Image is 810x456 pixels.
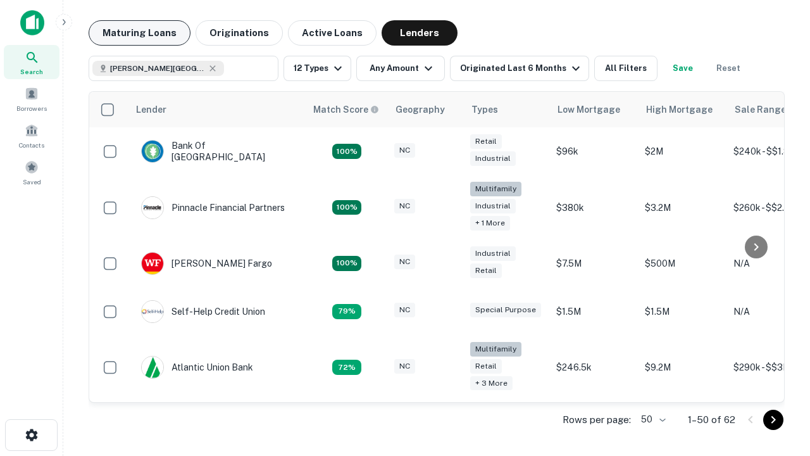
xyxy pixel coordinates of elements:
[688,412,735,427] p: 1–50 of 62
[382,20,458,46] button: Lenders
[460,61,583,76] div: Originated Last 6 Months
[450,56,589,81] button: Originated Last 6 Months
[142,197,163,218] img: picture
[141,356,253,379] div: Atlantic Union Bank
[89,20,190,46] button: Maturing Loans
[141,140,293,163] div: Bank Of [GEOGRAPHIC_DATA]
[141,300,265,323] div: Self-help Credit Union
[332,304,361,319] div: Matching Properties: 11, hasApolloMatch: undefined
[110,63,205,74] span: [PERSON_NAME][GEOGRAPHIC_DATA], [GEOGRAPHIC_DATA]
[470,342,521,357] div: Multifamily
[20,66,43,77] span: Search
[550,127,639,175] td: $96k
[563,412,631,427] p: Rows per page:
[639,288,727,336] td: $1.5M
[470,303,541,317] div: Special Purpose
[4,118,59,153] a: Contacts
[639,92,727,127] th: High Mortgage
[4,45,59,79] a: Search
[550,239,639,288] td: $7.5M
[332,144,361,159] div: Matching Properties: 14, hasApolloMatch: undefined
[306,92,388,127] th: Capitalize uses an advanced AI algorithm to match your search with the best lender. The match sco...
[19,140,44,150] span: Contacts
[394,359,415,374] div: NC
[471,102,498,117] div: Types
[283,56,351,81] button: 12 Types
[196,20,283,46] button: Originations
[550,175,639,239] td: $380k
[470,246,516,261] div: Industrial
[470,134,502,149] div: Retail
[332,200,361,215] div: Matching Properties: 25, hasApolloMatch: undefined
[388,92,464,127] th: Geography
[142,253,163,274] img: picture
[16,103,47,113] span: Borrowers
[313,103,379,117] div: Capitalize uses an advanced AI algorithm to match your search with the best lender. The match sco...
[747,314,810,375] iframe: Chat Widget
[639,239,727,288] td: $500M
[142,141,163,162] img: picture
[735,102,786,117] div: Sale Range
[142,357,163,378] img: picture
[470,376,513,391] div: + 3 more
[20,10,44,35] img: capitalize-icon.png
[470,182,521,196] div: Multifamily
[550,288,639,336] td: $1.5M
[141,196,285,219] div: Pinnacle Financial Partners
[332,360,361,375] div: Matching Properties: 10, hasApolloMatch: undefined
[639,127,727,175] td: $2M
[464,92,550,127] th: Types
[313,103,377,117] h6: Match Score
[394,143,415,158] div: NC
[288,20,377,46] button: Active Loans
[23,177,41,187] span: Saved
[639,175,727,239] td: $3.2M
[128,92,306,127] th: Lender
[356,56,445,81] button: Any Amount
[141,252,272,275] div: [PERSON_NAME] Fargo
[470,359,502,374] div: Retail
[4,82,59,116] a: Borrowers
[4,155,59,189] a: Saved
[550,336,639,400] td: $246.5k
[394,303,415,317] div: NC
[470,151,516,166] div: Industrial
[763,410,783,430] button: Go to next page
[663,56,703,81] button: Save your search to get updates of matches that match your search criteria.
[646,102,713,117] div: High Mortgage
[550,92,639,127] th: Low Mortgage
[396,102,445,117] div: Geography
[636,410,668,429] div: 50
[142,301,163,322] img: picture
[136,102,166,117] div: Lender
[470,263,502,278] div: Retail
[470,199,516,213] div: Industrial
[394,255,415,269] div: NC
[639,336,727,400] td: $9.2M
[332,256,361,271] div: Matching Properties: 14, hasApolloMatch: undefined
[558,102,620,117] div: Low Mortgage
[394,199,415,213] div: NC
[594,56,657,81] button: All Filters
[708,56,749,81] button: Reset
[470,216,510,231] div: + 1 more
